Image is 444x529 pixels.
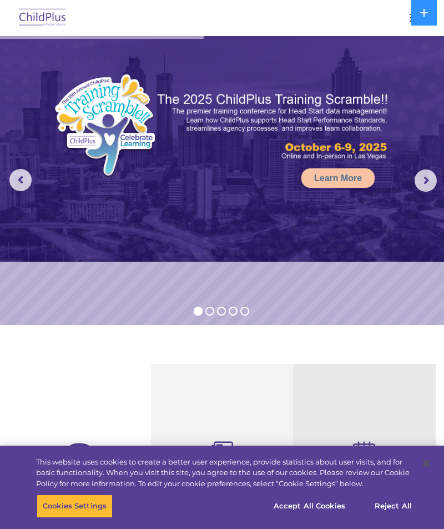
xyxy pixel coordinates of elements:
[268,495,351,518] button: Accept All Cookies
[359,495,428,518] button: Reject All
[37,495,113,518] button: Cookies Settings
[301,168,375,188] a: Learn More
[17,5,69,31] img: ChildPlus by Procare Solutions
[414,451,438,476] button: Close
[36,457,413,490] div: This website uses cookies to create a better user experience, provide statistics about user visit...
